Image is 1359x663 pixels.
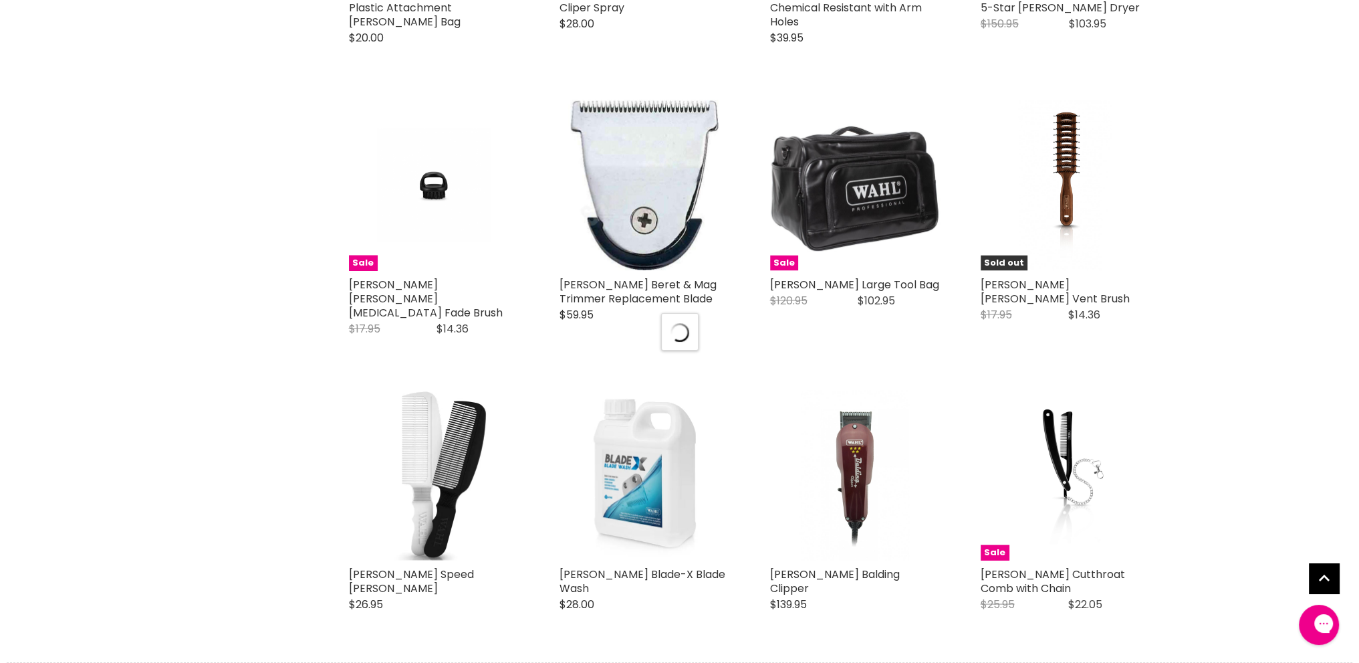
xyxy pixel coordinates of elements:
img: Wahl Balding Clipper [798,389,912,560]
span: $59.95 [560,306,594,322]
span: $120.95 [770,292,808,308]
img: Wahl Speed Combs [349,389,519,560]
span: $39.95 [770,30,804,45]
span: Sale [349,255,377,270]
a: Wahl Barber Vent Brush Sold out [981,100,1151,270]
a: [PERSON_NAME] [PERSON_NAME] [MEDICAL_DATA] Fade Brush [349,276,503,320]
span: $14.36 [1068,306,1100,322]
a: Wahl Speed Combs Wahl Speed Combs [349,389,519,560]
iframe: Gorgias live chat messenger [1292,600,1346,650]
span: Sale [981,545,1009,560]
span: $26.95 [349,596,383,611]
a: Wahl Balding Clipper Wahl Balding Clipper [770,389,941,560]
span: $22.05 [1068,596,1102,611]
span: $139.95 [770,596,807,611]
img: Wahl Large Tool Bag [770,100,941,270]
span: $20.00 [349,30,384,45]
a: [PERSON_NAME] Balding Clipper [770,566,900,595]
span: $25.95 [981,596,1015,611]
span: $150.95 [981,16,1019,31]
img: Wahl Beret & Mag Trimmer Replacement Blade [560,100,730,270]
span: $17.95 [981,306,1012,322]
a: Wahl Large Tool Bag Wahl Large Tool Bag Sale [770,100,941,270]
span: Sale [770,255,798,270]
img: Wahl Barber Knuckle Fade Brush [377,100,491,270]
span: $28.00 [560,16,594,31]
a: [PERSON_NAME] Beret & Mag Trimmer Replacement Blade [560,276,717,306]
span: $17.95 [349,320,380,336]
img: Wahl Blade-X Blade Wash [560,389,730,560]
img: Wahl Cutthroat Comb with Chain [1009,389,1122,560]
span: $14.36 [437,320,469,336]
a: [PERSON_NAME] Speed [PERSON_NAME] [349,566,474,595]
span: $102.95 [858,292,895,308]
img: Wahl Barber Vent Brush [1009,100,1122,270]
span: $28.00 [560,596,594,611]
a: [PERSON_NAME] Blade-X Blade Wash [560,566,725,595]
a: [PERSON_NAME] Cutthroat Comb with Chain [981,566,1125,595]
a: Wahl Cutthroat Comb with Chain Sale [981,389,1151,560]
a: [PERSON_NAME] Large Tool Bag [770,276,939,292]
a: [PERSON_NAME] [PERSON_NAME] Vent Brush [981,276,1130,306]
a: Wahl Barber Knuckle Fade Brush Sale [349,100,519,270]
span: Sold out [981,255,1027,270]
span: $103.95 [1069,16,1106,31]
